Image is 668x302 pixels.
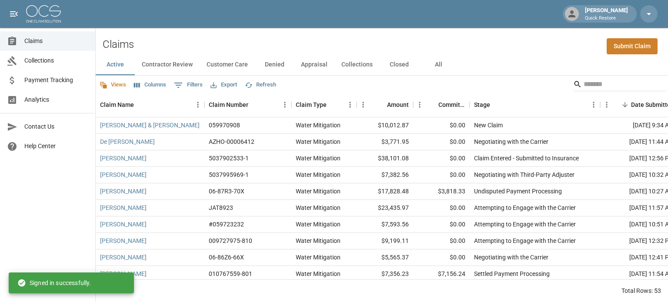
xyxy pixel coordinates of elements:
div: $38,101.08 [357,150,413,167]
button: Sort [619,99,631,111]
div: Claim Number [209,93,248,117]
div: Stage [474,93,490,117]
div: Water Mitigation [296,269,341,278]
div: $7,356.23 [357,266,413,282]
div: $17,828.48 [357,183,413,200]
a: [PERSON_NAME] [100,203,147,212]
div: $0.00 [413,216,470,233]
div: $0.00 [413,233,470,249]
a: [PERSON_NAME] [100,154,147,163]
div: Water Mitigation [296,187,341,196]
div: 059970908 [209,121,240,129]
div: $5,565.37 [357,249,413,266]
div: New Claim [474,121,503,129]
div: Attempting to Engage with the Carrier [474,203,576,212]
button: open drawer [5,5,23,23]
div: Claim Type [296,93,327,117]
div: Water Mitigation [296,137,341,146]
button: Sort [426,99,438,111]
div: Negotiating with the Carrier [474,137,548,146]
button: Menu [357,98,370,111]
div: Claim Entered - Submitted to Insurance [474,154,579,163]
div: Search [573,77,666,93]
button: Appraisal [294,54,334,75]
div: Negotiating with Third-Party Adjuster [474,170,574,179]
span: Collections [24,56,88,65]
a: [PERSON_NAME] [100,253,147,262]
span: Contact Us [24,122,88,131]
div: dynamic tabs [96,54,668,75]
div: $3,818.33 [413,183,470,200]
div: Water Mitigation [296,236,341,245]
a: [PERSON_NAME] [100,170,147,179]
div: $7,156.24 [413,266,470,282]
span: Payment Tracking [24,76,88,85]
div: 06-86Z6-66X [209,253,244,262]
button: Customer Care [200,54,255,75]
button: Contractor Review [135,54,200,75]
a: [PERSON_NAME] [100,236,147,245]
button: Menu [600,98,613,111]
div: $7,382.56 [357,167,413,183]
div: Settled Payment Processing [474,269,550,278]
div: $9,199.11 [357,233,413,249]
button: Sort [327,99,339,111]
div: Water Mitigation [296,154,341,163]
div: Negotiating with the Carrier [474,253,548,262]
a: Submit Claim [607,38,658,54]
button: Sort [490,99,502,111]
div: Amount [357,93,413,117]
div: #059723232 [209,220,244,229]
div: AZHO-00006412 [209,137,254,146]
div: Committed Amount [438,93,465,117]
div: Claim Name [96,93,204,117]
div: Claim Name [100,93,134,117]
div: 06-87R3-70X [209,187,244,196]
div: Signed in successfully. [17,275,91,291]
div: 5037902533-1 [209,154,249,163]
p: Quick Restore [585,15,628,22]
button: Collections [334,54,380,75]
button: Menu [278,98,291,111]
div: $7,593.56 [357,216,413,233]
div: $0.00 [413,200,470,216]
button: Denied [255,54,294,75]
div: Water Mitigation [296,170,341,179]
div: Undisputed Payment Processing [474,187,562,196]
div: Amount [387,93,409,117]
div: Total Rows: 53 [621,286,661,295]
div: Attempting to Engage with the Carrier [474,236,576,245]
div: $0.00 [413,249,470,266]
button: Sort [248,99,261,111]
a: De [PERSON_NAME] [100,137,155,146]
div: $0.00 [413,117,470,134]
span: Claims [24,37,88,46]
button: Closed [380,54,419,75]
div: 010767559-801 [209,269,252,278]
button: Menu [191,98,204,111]
div: [PERSON_NAME] [581,6,631,22]
a: [PERSON_NAME] [100,187,147,196]
span: Help Center [24,142,88,151]
button: Menu [587,98,600,111]
div: $0.00 [413,167,470,183]
div: Attempting to Engage with the Carrier [474,220,576,229]
button: Active [96,54,135,75]
div: Water Mitigation [296,253,341,262]
button: Show filters [172,78,205,92]
button: Select columns [132,78,168,92]
div: $0.00 [413,150,470,167]
button: All [419,54,458,75]
div: $10,012.87 [357,117,413,134]
button: Export [208,78,239,92]
img: ocs-logo-white-transparent.png [26,5,61,23]
button: Sort [375,99,387,111]
div: $23,435.97 [357,200,413,216]
div: $3,771.95 [357,134,413,150]
a: [PERSON_NAME] & [PERSON_NAME] [100,121,200,129]
span: Analytics [24,95,88,104]
div: Committed Amount [413,93,470,117]
div: Claim Number [204,93,291,117]
a: [PERSON_NAME] [100,220,147,229]
button: Views [97,78,128,92]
